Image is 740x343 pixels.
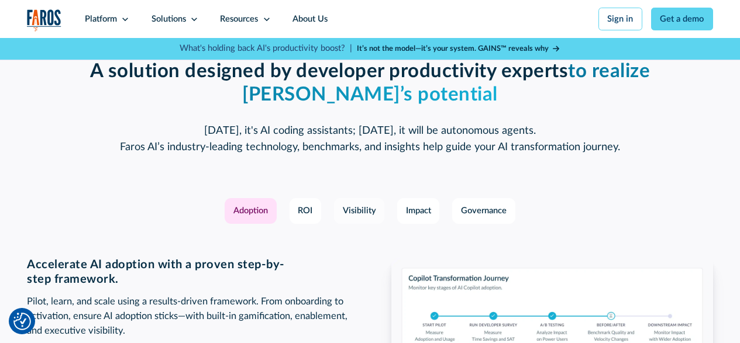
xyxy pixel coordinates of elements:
img: Logo of the analytics and reporting company Faros. [27,9,61,32]
img: Revisit consent button [13,313,31,330]
a: It’s not the model—it’s your system. GAINS™ reveals why [357,43,560,54]
div: Visibility [343,205,376,217]
p: Faros AI’s industry-leading technology, benchmarks, and insights help guide your AI transformatio... [78,139,662,155]
h3: Accelerate AI adoption with a proven step-by-step framework. [27,258,349,286]
p: Pilot, learn, and scale using a results-driven framework. From onboarding to activation, ensure A... [27,295,349,338]
a: home [27,9,61,32]
div: Resources [220,13,258,26]
button: Cookie Settings [13,313,31,330]
p: What's holding back AI's productivity boost? | [180,42,352,55]
div: Adoption [233,205,268,217]
div: Solutions [152,13,186,26]
a: Sign in [598,8,642,30]
a: Get a demo [651,8,713,30]
div: Platform [85,13,117,26]
strong: A solution designed by developer productivity experts [90,61,650,104]
div: Governance [461,205,507,217]
strong: It’s not the model—it’s your system. GAINS™ reveals why [357,45,549,52]
p: [DATE], it's AI coding assistants; [DATE], it will be autonomous agents. [78,123,662,138]
div: ROI [298,205,312,217]
div: Impact [406,205,431,217]
em: to realize [PERSON_NAME]’s potential [242,61,650,104]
